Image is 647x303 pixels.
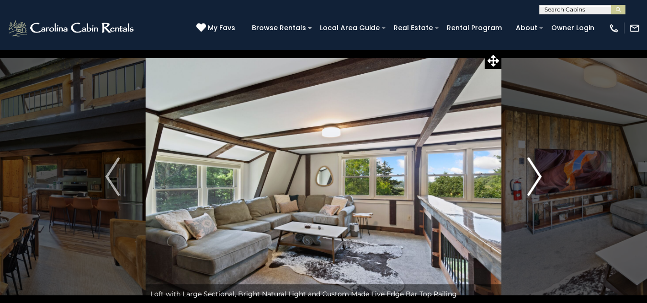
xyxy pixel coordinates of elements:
[315,21,385,35] a: Local Area Guide
[247,21,311,35] a: Browse Rentals
[196,23,238,34] a: My Favs
[546,21,599,35] a: Owner Login
[105,157,120,196] img: arrow
[208,23,235,33] span: My Favs
[527,157,542,196] img: arrow
[609,23,619,34] img: phone-regular-white.png
[511,21,542,35] a: About
[389,21,438,35] a: Real Estate
[629,23,640,34] img: mail-regular-white.png
[7,19,136,38] img: White-1-2.png
[442,21,507,35] a: Rental Program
